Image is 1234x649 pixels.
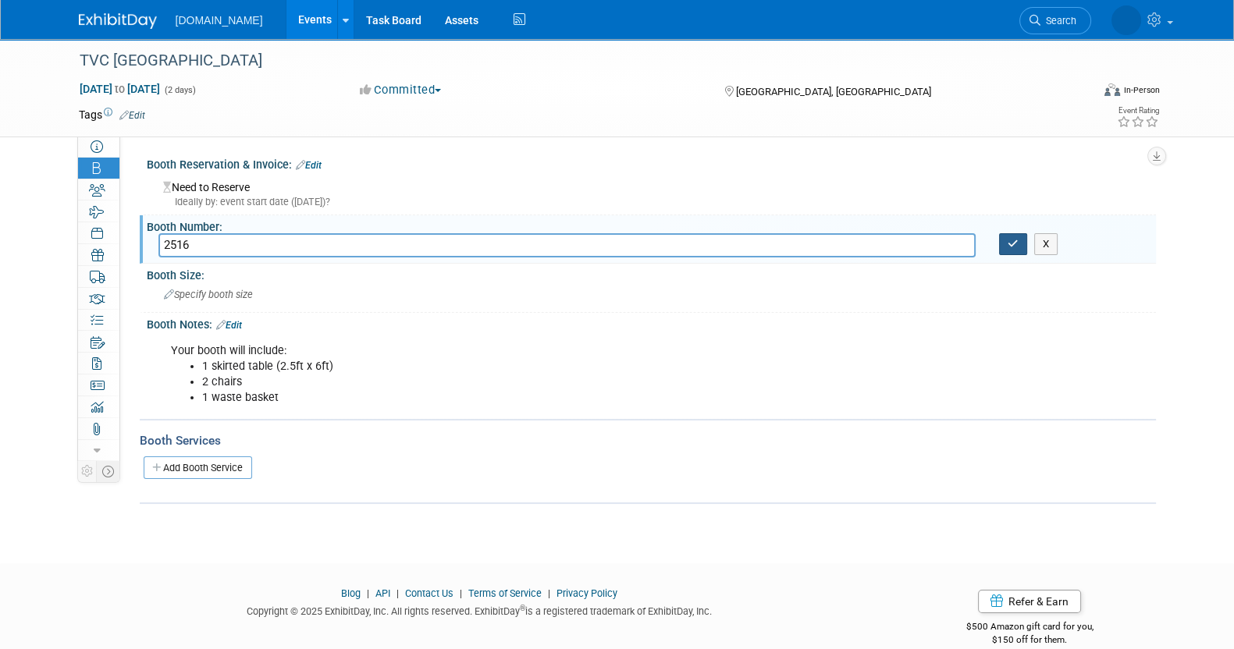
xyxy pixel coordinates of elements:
[456,587,466,599] span: |
[160,335,964,413] div: Your booth will include:
[112,83,127,95] span: to
[79,107,145,122] td: Tags
[216,320,242,331] a: Edit
[341,587,361,599] a: Blog
[544,587,554,599] span: |
[176,14,263,27] span: [DOMAIN_NAME]
[78,461,97,481] td: Personalize Event Tab Strip
[202,359,955,374] li: 1 skirted table (2.5ft x 6ft)
[79,601,881,619] div: Copyright © 2025 ExhibitDay, Inc. All rights reserved. ExhibitDay is a registered trademark of Ex...
[164,289,253,300] span: Specify booth size
[1019,7,1091,34] a: Search
[375,587,390,599] a: API
[978,590,1081,613] a: Refer & Earn
[163,195,1144,209] div: Ideally by: event start date ([DATE])?
[999,81,1160,105] div: Event Format
[119,110,145,121] a: Edit
[354,82,447,98] button: Committed
[520,604,525,612] sup: ®
[79,82,161,96] span: [DATE] [DATE]
[144,456,252,479] a: Add Booth Service
[147,153,1156,173] div: Booth Reservation & Invoice:
[1034,233,1058,255] button: X
[1111,5,1141,35] img: Iuliia Bulow
[147,264,1156,283] div: Booth Size:
[1040,15,1076,27] span: Search
[140,432,1156,449] div: Booth Services
[468,587,542,599] a: Terms of Service
[202,390,955,406] li: 1 waste basket
[296,160,322,171] a: Edit
[1104,83,1120,96] img: Format-Inperson.png
[147,215,1156,235] div: Booth Number:
[736,86,931,98] span: [GEOGRAPHIC_DATA], [GEOGRAPHIC_DATA]
[1116,107,1158,115] div: Event Rating
[363,587,373,599] span: |
[1122,84,1159,96] div: In-Person
[79,13,157,29] img: ExhibitDay
[163,85,196,95] span: (2 days)
[96,461,119,481] td: Toggle Event Tabs
[147,313,1156,333] div: Booth Notes:
[904,633,1156,647] div: $150 off for them.
[557,587,617,599] a: Privacy Policy
[74,47,1068,75] div: TVC [GEOGRAPHIC_DATA]
[202,374,955,390] li: 2 chairs
[393,587,403,599] span: |
[904,610,1156,646] div: $500 Amazon gift card for you,
[158,176,1144,209] div: Need to Reserve
[405,587,453,599] a: Contact Us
